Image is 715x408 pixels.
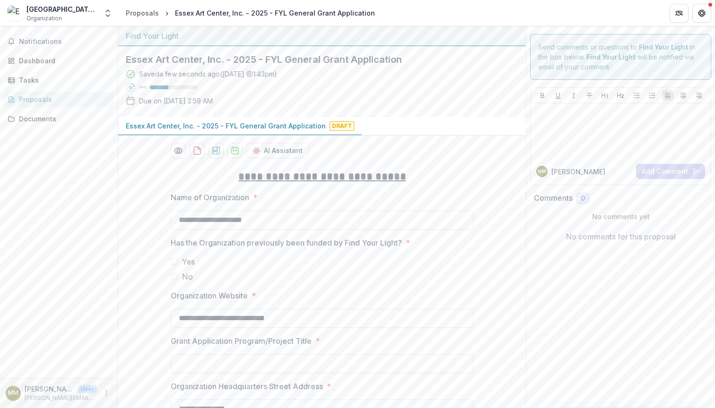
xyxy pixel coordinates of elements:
[530,34,711,80] div: Send comments or questions to in the box below. will be notified via email of your comment.
[171,192,249,203] p: Name of Organization
[182,271,193,282] span: No
[182,256,195,267] span: Yes
[26,14,62,23] span: Organization
[101,388,112,399] button: More
[209,143,224,158] button: download-proposal
[538,169,546,174] div: Monica Manoski
[171,237,402,248] p: Has the Organization previously been funded by Find Your Light?
[8,6,23,21] img: Essex Art Center, Inc.
[126,8,159,18] div: Proposals
[4,72,114,88] a: Tasks
[8,390,18,396] div: Monica Manoski
[599,90,610,101] button: Heading 1
[584,90,595,101] button: Strike
[190,143,205,158] button: download-proposal
[693,90,705,101] button: Align Right
[4,34,114,49] button: Notifications
[122,6,163,20] a: Proposals
[646,90,658,101] button: Ordered List
[26,4,97,14] div: [GEOGRAPHIC_DATA], Inc.
[139,69,277,79] div: Saved a few seconds ago ( [DATE] @ 1:43pm )
[639,43,688,51] strong: Find Your Light
[4,92,114,107] a: Proposals
[636,164,705,179] button: Add Comment
[227,143,243,158] button: download-proposal
[330,121,354,131] span: Draft
[126,30,518,42] div: Find Your Light
[534,212,707,221] p: No comments yet
[126,121,326,131] p: Essex Art Center, Inc. - 2025 - FYL General Grant Application
[670,4,689,23] button: Partners
[537,90,548,101] button: Bold
[171,335,312,347] p: Grant Application Program/Project Title
[19,38,110,46] span: Notifications
[615,90,626,101] button: Heading 2
[19,94,106,104] div: Proposals
[662,90,673,101] button: Align Left
[25,384,74,394] p: [PERSON_NAME]
[246,143,309,158] button: AI Assistant
[122,6,379,20] nav: breadcrumb
[534,194,573,203] h2: Comments
[25,394,97,402] p: [PERSON_NAME][EMAIL_ADDRESS][DOMAIN_NAME]
[101,4,114,23] button: Open entity switcher
[692,4,711,23] button: Get Help
[78,385,97,393] p: User
[552,90,564,101] button: Underline
[19,114,106,124] div: Documents
[19,75,106,85] div: Tasks
[4,53,114,68] a: Dashboard
[586,53,636,61] strong: Find Your Light
[568,90,579,101] button: Italicize
[139,84,146,91] p: 39 %
[581,195,585,203] span: 0
[171,143,186,158] button: Preview cc482e22-b95d-46bd-9762-db97d15ce61d-0.pdf
[126,54,503,65] h2: Essex Art Center, Inc. - 2025 - FYL General Grant Application
[171,381,323,392] p: Organization Headquarters Street Address
[678,90,689,101] button: Align Center
[19,56,106,66] div: Dashboard
[139,96,213,106] p: Due on [DATE] 2:59 AM
[551,167,605,177] p: [PERSON_NAME]
[631,90,642,101] button: Bullet List
[4,111,114,127] a: Documents
[566,231,676,242] p: No comments for this proposal
[171,290,248,301] p: Organization Website
[175,8,375,18] div: Essex Art Center, Inc. - 2025 - FYL General Grant Application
